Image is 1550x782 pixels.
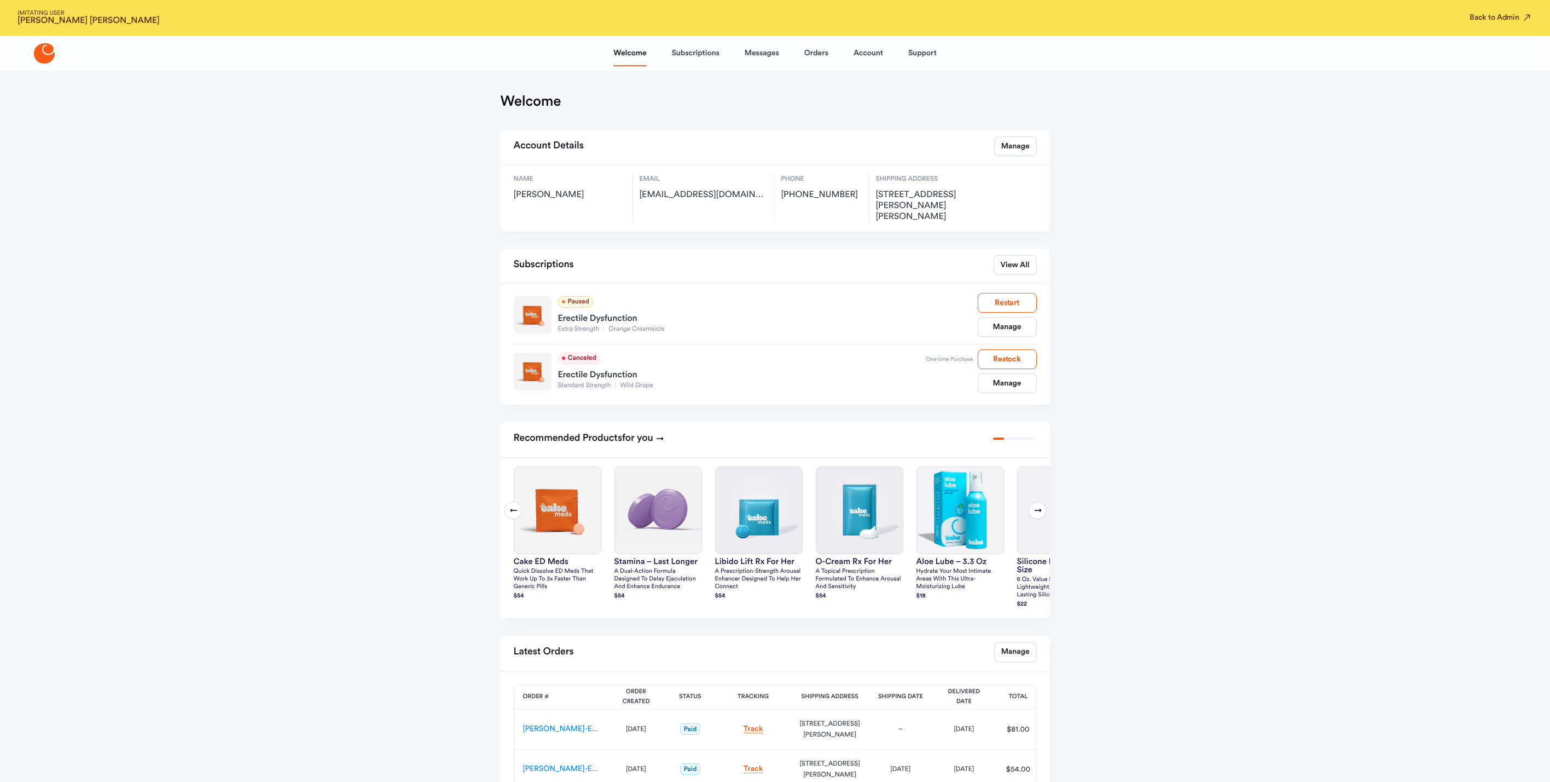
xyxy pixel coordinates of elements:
[994,255,1037,275] a: View All
[876,189,994,222] span: 896 Holcomb Blvd, Camp Lejeune, US, 28547
[916,568,1004,591] p: Hydrate your most intimate areas with this ultra-moisturizing lube
[715,593,725,599] strong: $ 54
[1470,12,1532,23] button: Back to Admin
[640,189,768,200] span: Candymandon@gmail.com
[615,467,701,554] img: Stamina – Last Longer
[916,467,1004,601] a: Aloe Lube – 3.3 ozAloe Lube – 3.3 ozHydrate your most intimate areas with this ultra-moisturizing...
[932,685,996,710] th: Delivered Date
[514,189,626,200] span: [PERSON_NAME]
[680,763,701,775] span: Paid
[715,557,803,566] h3: Libido Lift Rx For Her
[816,467,903,601] a: O-Cream Rx for HerO-Cream Rx for HerA topical prescription formulated to enhance arousal and sens...
[878,724,924,735] div: –
[514,568,601,591] p: Quick dissolve ED Meds that work up to 3x faster than generic pills
[916,557,1004,566] h3: Aloe Lube – 3.3 oz
[616,724,657,735] div: [DATE]
[523,725,632,733] a: [PERSON_NAME]-ES-00139477
[816,568,903,591] p: A topical prescription formulated to enhance arousal and sensitivity
[941,724,987,735] div: [DATE]
[614,568,702,591] p: A dual-action formula designed to delay ejaculation and enhance endurance
[978,349,1037,369] button: Restock
[603,326,669,332] span: Orange Creamsicle
[18,10,160,16] span: IMITATING USER
[514,136,584,156] h2: Account Details
[941,764,987,775] div: [DATE]
[804,40,828,66] a: Orders
[615,382,657,389] span: Wild Grape
[558,308,978,325] div: Erectile Dysfunction
[558,364,926,382] div: Erectile Dysfunction
[1000,764,1037,775] div: $54.00
[916,593,926,599] strong: $ 18
[622,433,653,443] span: for you
[716,685,791,710] th: Tracking
[744,725,763,733] a: Track
[869,685,932,710] th: Shipping Date
[876,174,994,184] span: Shipping Address
[514,642,574,662] h2: Latest Orders
[781,189,862,200] span: [PHONE_NUMBER]
[614,593,625,599] strong: $ 54
[917,467,1003,554] img: Aloe Lube – 3.3 oz
[514,429,664,449] h2: Recommended Products
[994,136,1037,156] a: Manage
[716,467,802,554] img: Libido Lift Rx For Her
[878,764,924,775] div: [DATE]
[745,40,779,66] a: Messages
[616,764,657,775] div: [DATE]
[18,16,160,25] strong: [PERSON_NAME] [PERSON_NAME]
[514,353,552,390] img: Standard Strength
[514,174,626,184] span: Name
[514,685,607,710] th: Order #
[816,593,826,599] strong: $ 54
[978,317,1037,337] a: Manage
[978,373,1037,393] a: Manage
[715,467,803,601] a: Libido Lift Rx For HerLibido Lift Rx For HerA prescription-strength arousal enhancer designed to ...
[558,326,604,332] span: Extra Strength
[523,765,632,773] a: [PERSON_NAME]-ES-00037170
[665,685,716,710] th: Status
[994,642,1037,662] a: Manage
[1018,467,1104,554] img: silicone lube – value size
[514,467,601,601] a: Cake ED MedsCake ED MedsQuick dissolve ED Meds that work up to 3x faster than generic pills$54
[614,557,702,566] h3: Stamina – Last Longer
[1000,724,1037,735] div: $81.00
[558,296,593,308] span: Paused
[816,467,903,554] img: O-Cream Rx for Her
[816,557,903,566] h3: O-Cream Rx for Her
[501,93,561,110] h1: Welcome
[514,593,524,599] strong: $ 54
[514,296,552,334] img: Extra Strength
[514,557,601,566] h3: Cake ED Meds
[781,174,862,184] span: Phone
[791,685,869,710] th: Shipping Address
[1017,557,1105,574] h3: silicone lube – value size
[680,723,701,735] span: Paid
[715,568,803,591] p: A prescription-strength arousal enhancer designed to help her connect
[908,40,937,66] a: Support
[614,467,702,601] a: Stamina – Last LongerStamina – Last LongerA dual-action formula designed to delay ejaculation and...
[800,718,860,740] div: [STREET_ADDRESS][PERSON_NAME]
[1017,601,1027,607] strong: $ 22
[1017,576,1105,599] p: 8 oz. Value size ultra lightweight, extremely long-lasting silicone formula
[1017,467,1105,610] a: silicone lube – value sizesilicone lube – value size8 oz. Value size ultra lightweight, extremely...
[613,40,646,66] a: Welcome
[558,308,978,334] a: Erectile DysfunctionExtra StrengthOrange Creamsicle
[854,40,883,66] a: Account
[978,293,1037,313] button: Restart
[607,685,665,710] th: Order Created
[558,382,616,389] span: Standard Strength
[558,364,926,390] a: Erectile DysfunctionStandard StrengthWild Grape
[996,685,1041,710] th: Total
[672,40,719,66] a: Subscriptions
[514,255,574,275] h2: Subscriptions
[744,765,763,773] a: Track
[640,174,768,184] span: Email
[514,467,601,554] img: Cake ED Meds
[800,758,860,780] div: [STREET_ADDRESS][PERSON_NAME]
[926,354,973,365] div: One-time Purchase
[558,353,600,364] span: Canceled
